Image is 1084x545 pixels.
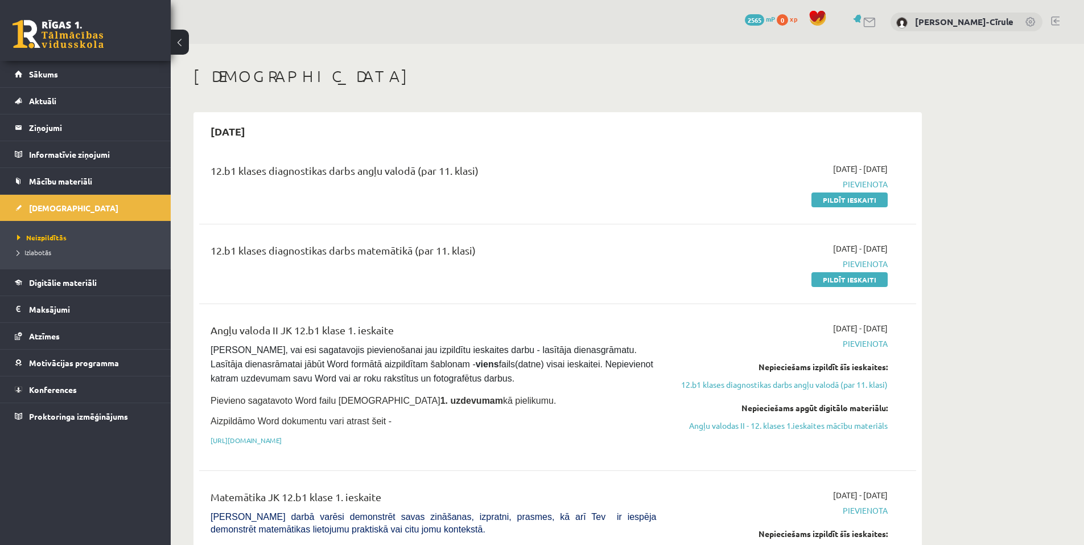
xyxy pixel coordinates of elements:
[777,14,788,26] span: 0
[915,16,1013,27] a: [PERSON_NAME]-Cīrule
[211,322,656,343] div: Angļu valoda II JK 12.b1 klase 1. ieskaite
[811,192,888,207] a: Pildīt ieskaiti
[211,512,656,534] span: [PERSON_NAME] darbā varēsi demonstrēt savas zināšanas, izpratni, prasmes, kā arī Tev ir iespēja d...
[29,358,119,368] span: Motivācijas programma
[673,258,888,270] span: Pievienota
[673,420,888,432] a: Angļu valodas II - 12. klases 1.ieskaites mācību materiāls
[833,243,888,255] span: [DATE] - [DATE]
[29,69,58,79] span: Sākums
[29,296,156,322] legend: Maksājumi
[15,61,156,87] a: Sākums
[17,247,159,257] a: Izlabotās
[15,350,156,376] a: Motivācijas programma
[673,361,888,373] div: Nepieciešams izpildīt šīs ieskaites:
[29,411,128,421] span: Proktoringa izmēģinājums
[673,402,888,414] div: Nepieciešams apgūt digitālo materiālu:
[777,14,803,23] a: 0 xp
[29,141,156,167] legend: Informatīvie ziņojumi
[673,338,888,350] span: Pievienota
[15,323,156,349] a: Atzīmes
[29,331,60,341] span: Atzīmes
[29,203,118,213] span: [DEMOGRAPHIC_DATA]
[766,14,775,23] span: mP
[15,88,156,114] a: Aktuāli
[673,379,888,391] a: 12.b1 klases diagnostikas darbs angļu valodā (par 11. klasi)
[29,277,97,288] span: Digitālie materiāli
[15,376,156,403] a: Konferences
[15,168,156,194] a: Mācību materiāli
[745,14,775,23] a: 2565 mP
[211,345,656,383] span: [PERSON_NAME], vai esi sagatavojis pievienošanai jau izpildītu ieskaites darbu - lasītāja dienasg...
[673,505,888,517] span: Pievienota
[833,163,888,175] span: [DATE] - [DATE]
[790,14,797,23] span: xp
[17,233,67,242] span: Neizpildītās
[15,195,156,221] a: [DEMOGRAPHIC_DATA]
[211,489,656,510] div: Matemātika JK 12.b1 klase 1. ieskaite
[673,178,888,190] span: Pievienota
[211,436,282,445] a: [URL][DOMAIN_NAME]
[440,396,503,405] strong: 1. uzdevumam
[211,396,556,405] span: Pievieno sagatavoto Word failu [DEMOGRAPHIC_DATA] kā pielikumu.
[833,322,888,334] span: [DATE] - [DATE]
[15,141,156,167] a: Informatīvie ziņojumi
[833,489,888,501] span: [DATE] - [DATE]
[896,17,908,28] img: Eiprila Geršebeka-Cīrule
[193,67,922,86] h1: [DEMOGRAPHIC_DATA]
[15,114,156,141] a: Ziņojumi
[29,114,156,141] legend: Ziņojumi
[29,96,56,106] span: Aktuāli
[29,176,92,186] span: Mācību materiāli
[15,269,156,296] a: Digitālie materiāli
[17,248,51,257] span: Izlabotās
[211,416,391,426] span: Aizpildāmo Word dokumentu vari atrast šeit -
[673,528,888,540] div: Nepieciešams izpildīt šīs ieskaites:
[745,14,764,26] span: 2565
[199,118,257,145] h2: [DATE]
[13,20,104,48] a: Rīgas 1. Tālmācības vidusskola
[211,243,656,264] div: 12.b1 klases diagnostikas darbs matemātikā (par 11. klasi)
[811,272,888,287] a: Pildīt ieskaiti
[15,296,156,322] a: Maksājumi
[15,403,156,429] a: Proktoringa izmēģinājums
[211,163,656,184] div: 12.b1 klases diagnostikas darbs angļu valodā (par 11. klasi)
[17,232,159,243] a: Neizpildītās
[476,359,499,369] strong: viens
[29,384,77,395] span: Konferences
